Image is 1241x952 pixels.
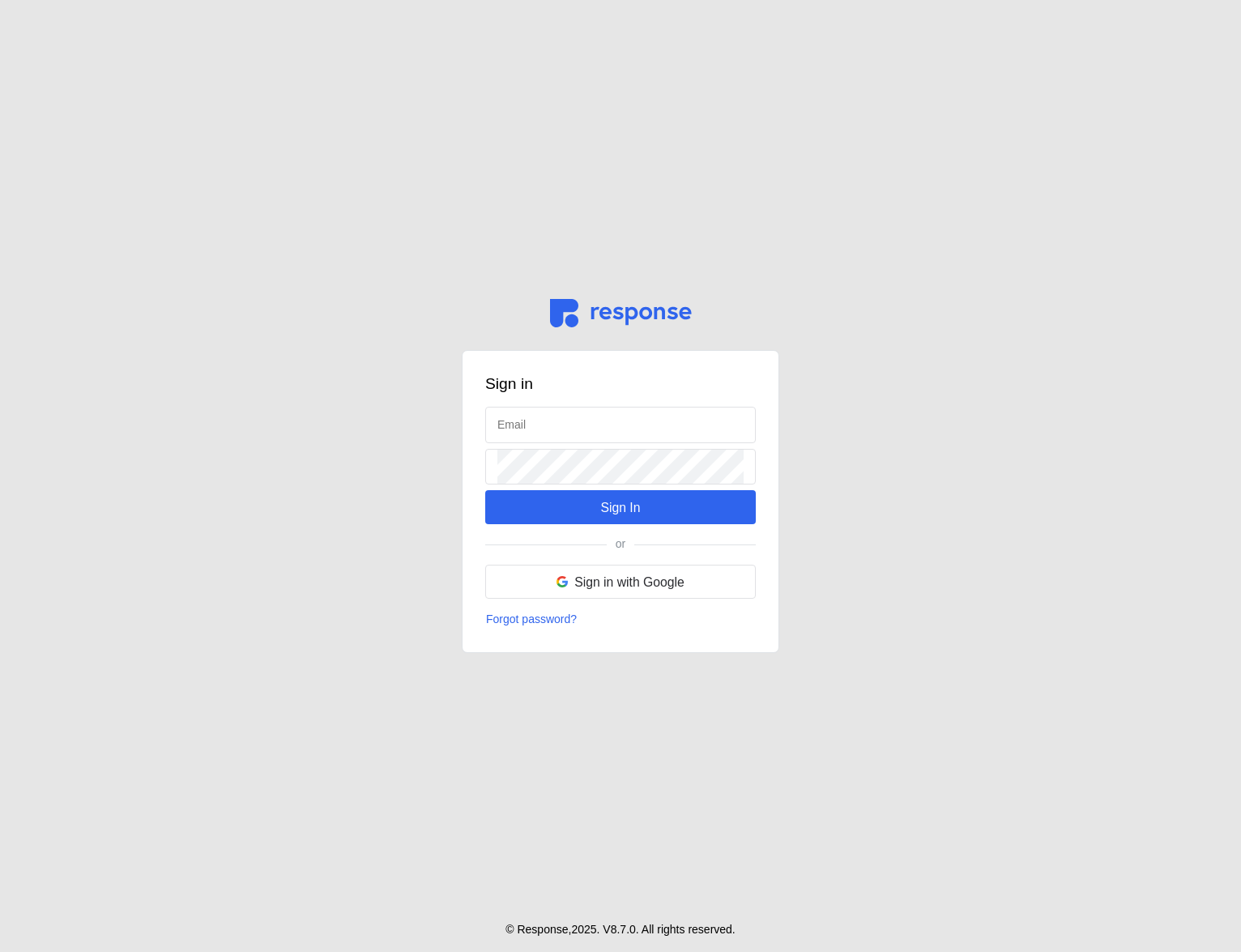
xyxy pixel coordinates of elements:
button: Sign in with Google [485,565,756,599]
p: or [616,536,625,553]
input: Email [497,408,744,442]
button: Sign In [485,490,756,524]
p: © Response, 2025 . V 8.7.0 . All rights reserved. [505,921,736,939]
img: svg%3e [550,299,692,327]
p: Sign In [600,497,640,518]
button: Forgot password? [485,610,578,630]
img: svg%3e [557,576,568,587]
p: Sign in with Google [574,572,684,592]
p: Forgot password? [486,611,577,629]
h3: Sign in [485,374,756,395]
